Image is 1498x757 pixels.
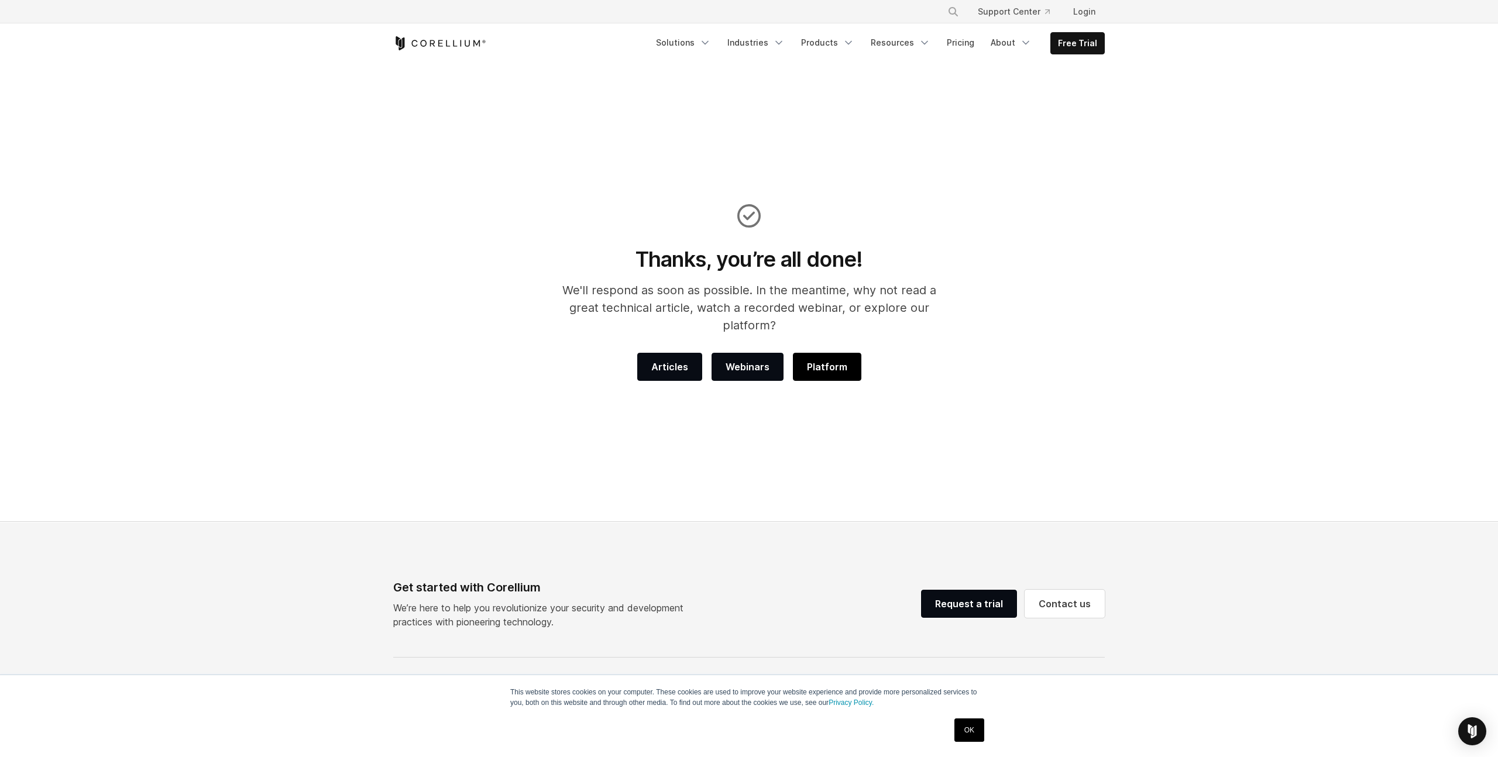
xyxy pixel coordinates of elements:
a: Webinars [712,353,784,381]
div: Navigation Menu [649,32,1105,54]
span: Webinars [726,360,769,374]
a: Resources [864,32,937,53]
a: Corellium Home [393,36,486,50]
a: Free Trial [1051,33,1104,54]
p: This website stores cookies on your computer. These cookies are used to improve your website expe... [510,687,988,708]
span: Articles [651,360,688,374]
div: Get started with Corellium [393,579,693,596]
a: Contact us [1025,590,1105,618]
a: Products [794,32,861,53]
a: Articles [637,353,702,381]
a: About [984,32,1039,53]
a: Request a trial [921,590,1017,618]
a: Platform [793,353,861,381]
div: Open Intercom Messenger [1458,717,1486,745]
a: OK [954,718,984,742]
a: Solutions [649,32,718,53]
a: Industries [720,32,792,53]
button: Search [943,1,964,22]
h1: Thanks, you’re all done! [547,246,952,272]
a: Support Center [968,1,1059,22]
span: Platform [807,360,847,374]
a: Privacy Policy. [829,698,874,707]
div: Navigation Menu [933,1,1105,22]
a: Login [1064,1,1105,22]
a: Pricing [940,32,981,53]
p: We'll respond as soon as possible. In the meantime, why not read a great technical article, watch... [547,281,952,334]
p: We’re here to help you revolutionize your security and development practices with pioneering tech... [393,601,693,629]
